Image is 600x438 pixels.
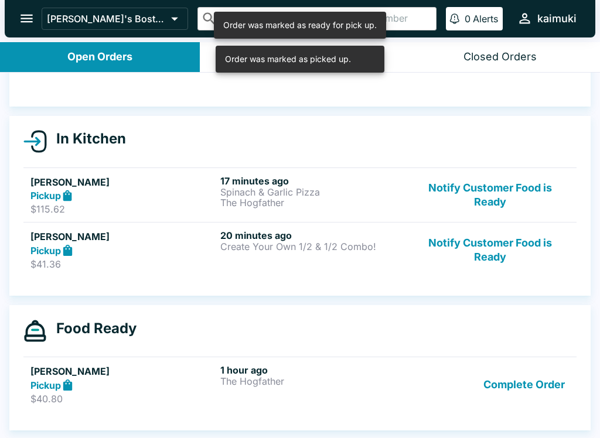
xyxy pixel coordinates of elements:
p: $41.36 [30,258,216,270]
a: [PERSON_NAME]Pickup$40.801 hour agoThe HogfatherComplete Order [23,357,577,412]
div: kaimuki [537,12,577,26]
p: $40.80 [30,393,216,405]
p: Alerts [473,13,498,25]
button: Notify Customer Food is Ready [411,230,570,270]
div: Open Orders [67,50,132,64]
strong: Pickup [30,245,61,256]
button: kaimuki [512,6,581,31]
a: [PERSON_NAME]Pickup$41.3620 minutes agoCreate Your Own 1/2 & 1/2 Combo!Notify Customer Food is Ready [23,222,577,277]
button: [PERSON_NAME]'s Boston Pizza [42,8,188,30]
p: Spinach & Garlic Pizza [220,187,405,197]
p: The Hogfather [220,376,405,386]
p: [PERSON_NAME]'s Boston Pizza [47,13,166,25]
p: 0 [465,13,471,25]
h4: In Kitchen [47,130,126,148]
h4: Food Ready [47,320,137,337]
p: $115.62 [30,203,216,215]
h5: [PERSON_NAME] [30,175,216,189]
h6: 17 minutes ago [220,175,405,187]
div: Order was marked as picked up. [225,49,351,69]
button: Notify Customer Food is Ready [411,175,570,215]
h6: 1 hour ago [220,364,405,376]
h5: [PERSON_NAME] [30,230,216,244]
div: Closed Orders [463,50,537,64]
strong: Pickup [30,190,61,201]
div: Order was marked as ready for pick up. [223,15,377,35]
p: Create Your Own 1/2 & 1/2 Combo! [220,241,405,252]
h5: [PERSON_NAME] [30,364,216,378]
p: The Hogfather [220,197,405,208]
h6: 20 minutes ago [220,230,405,241]
button: open drawer [12,4,42,33]
button: Complete Order [479,364,570,405]
a: [PERSON_NAME]Pickup$115.6217 minutes agoSpinach & Garlic PizzaThe HogfatherNotify Customer Food i... [23,167,577,223]
strong: Pickup [30,379,61,391]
